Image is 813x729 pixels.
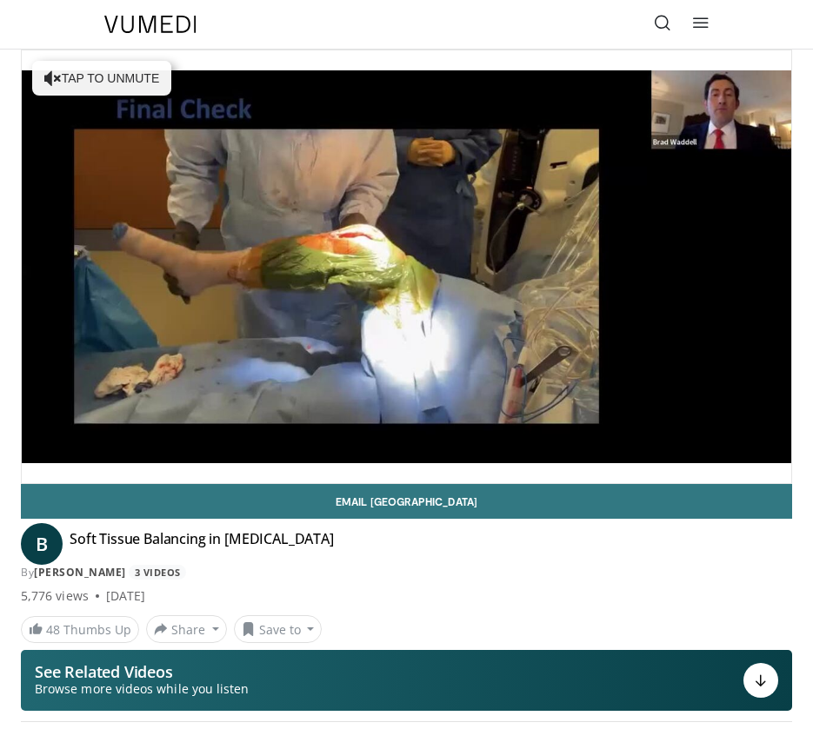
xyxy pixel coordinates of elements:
button: Tap to unmute [32,61,171,96]
a: Email [GEOGRAPHIC_DATA] [21,484,792,519]
video-js: Video Player [22,50,791,483]
div: By [21,565,792,580]
div: [DATE] [106,587,145,605]
img: VuMedi Logo [104,16,197,33]
p: See Related Videos [35,663,249,680]
span: 5,776 views [21,587,89,605]
button: Share [146,615,227,643]
a: 48 Thumbs Up [21,616,139,643]
h4: Soft Tissue Balancing in [MEDICAL_DATA] [70,530,334,558]
a: B [21,523,63,565]
a: [PERSON_NAME] [34,565,126,580]
button: Save to [234,615,323,643]
span: Browse more videos while you listen [35,680,249,698]
a: 3 Videos [129,565,186,580]
button: See Related Videos Browse more videos while you listen [21,650,792,711]
span: 48 [46,621,60,638]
